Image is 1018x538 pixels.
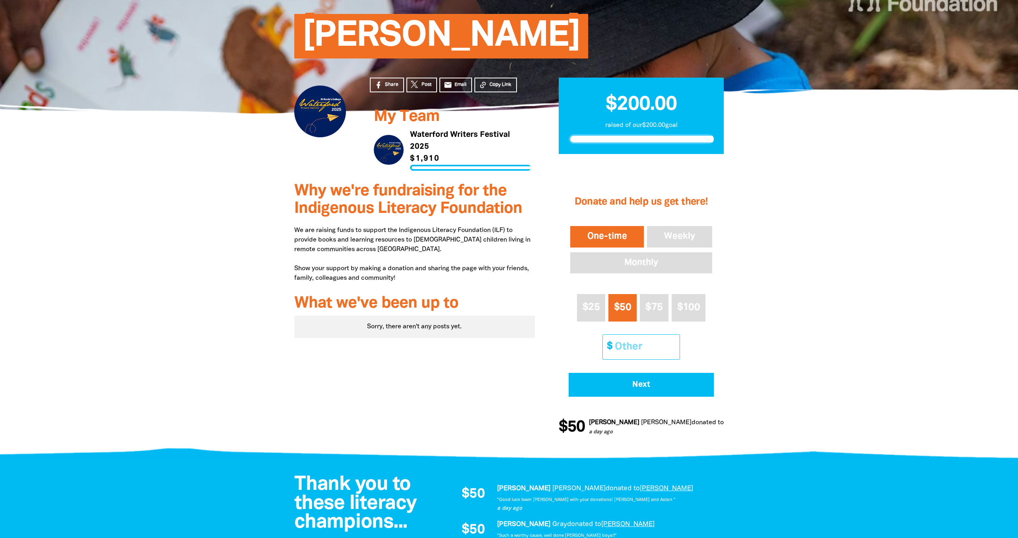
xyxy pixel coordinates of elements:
p: raised of our $200.00 goal [569,121,714,130]
span: Share [385,81,398,88]
em: [PERSON_NAME] [497,485,550,491]
em: Gray [552,521,567,527]
span: donated to [691,420,723,425]
button: Copy Link [474,78,517,92]
button: $50 [608,294,637,322]
h3: What we've been up to [294,295,535,312]
button: Monthly [569,251,714,275]
span: $50 [558,419,585,435]
em: "Such a worthy cause, well done [PERSON_NAME] boys!!" [497,534,617,538]
span: $75 [645,303,662,312]
span: $50 [614,303,631,312]
p: a day ago [589,429,774,437]
a: [PERSON_NAME] [601,521,655,527]
span: Email [455,81,466,88]
span: donated to [606,485,640,491]
span: Next [579,381,703,389]
span: $50 [462,487,484,501]
span: donated to [567,521,601,527]
span: $200.00 [606,96,676,114]
span: $100 [677,303,700,312]
span: [PERSON_NAME] [302,20,580,58]
span: Post [422,81,431,88]
h3: My Team [374,108,531,126]
a: Share [370,78,404,92]
span: $25 [583,303,600,312]
p: a day ago [497,505,716,513]
em: [PERSON_NAME] [641,420,691,425]
span: $ [603,335,612,359]
a: [PERSON_NAME] [723,420,774,425]
a: Post [406,78,437,92]
em: [PERSON_NAME] [589,420,639,425]
a: emailEmail [439,78,472,92]
div: Paginated content [294,316,535,338]
button: Weekly [645,224,714,249]
em: [PERSON_NAME] [552,485,606,491]
div: Donation stream [559,415,724,448]
span: Copy Link [490,81,511,88]
h2: Donate and help us get there! [569,186,714,218]
p: We are raising funds to support the Indigenous Literacy Foundation (ILF) to provide books and lea... [294,226,535,283]
input: Other [609,335,680,359]
span: $50 [462,523,484,537]
em: [PERSON_NAME] [497,521,550,527]
button: One-time [569,224,646,249]
span: Why we're fundraising for the Indigenous Literacy Foundation [294,184,522,216]
em: "Good luck team [PERSON_NAME] with your donations! [PERSON_NAME] and Aston " [497,498,676,502]
div: Sorry, there aren't any posts yet. [294,316,535,338]
button: Pay with Credit Card [569,373,714,397]
button: $100 [672,294,706,322]
i: email [444,81,452,89]
button: $75 [640,294,668,322]
a: [PERSON_NAME] [640,485,693,491]
span: Thank you to these literacy champions... [294,476,416,532]
button: $25 [577,294,605,322]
